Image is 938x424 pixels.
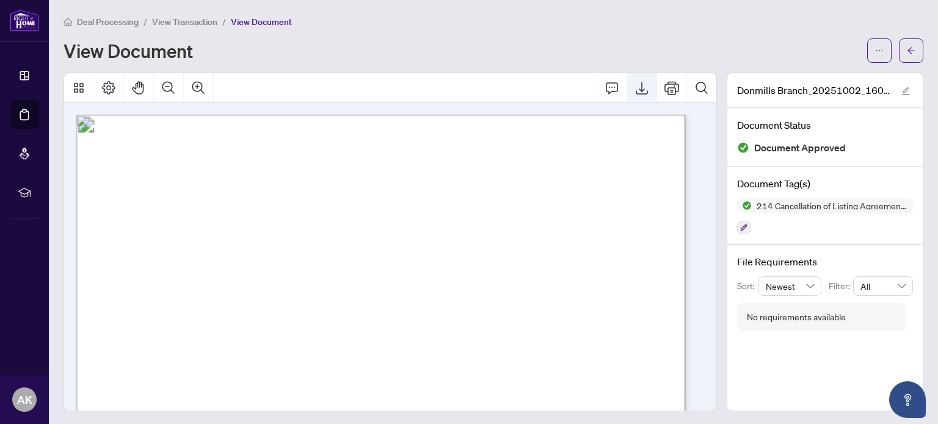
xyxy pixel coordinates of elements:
span: Donmills Branch_20251002_160232.pdf [737,83,890,98]
li: / [222,15,226,29]
button: Open asap [889,381,926,418]
li: / [144,15,147,29]
span: 214 Cancellation of Listing Agreement - Authority to Offer for Lease [752,201,913,210]
span: Newest [766,277,815,295]
span: All [860,277,906,295]
span: Document Approved [754,140,846,156]
span: View Transaction [152,16,217,27]
span: home [64,18,72,26]
h4: Document Tag(s) [737,176,913,191]
img: logo [10,9,39,32]
h1: View Document [64,41,193,60]
img: Document Status [737,142,749,154]
span: Deal Processing [77,16,139,27]
h4: File Requirements [737,254,913,269]
h4: Document Status [737,118,913,132]
p: Sort: [737,279,758,293]
div: No requirements available [747,311,846,324]
span: ellipsis [875,46,884,55]
span: AK [17,391,32,408]
img: Status Icon [737,198,752,213]
span: arrow-left [907,46,915,55]
span: View Document [231,16,292,27]
span: edit [901,87,910,95]
p: Filter: [829,279,853,293]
